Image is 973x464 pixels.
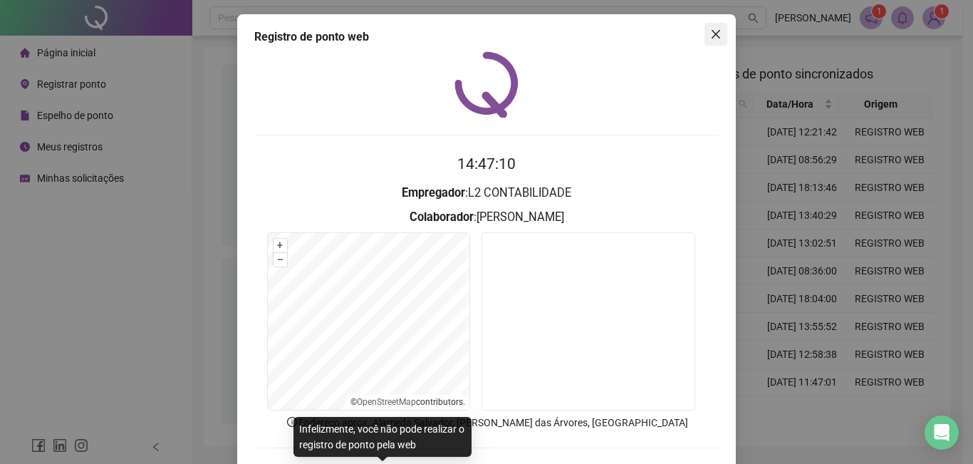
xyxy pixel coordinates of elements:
button: Close [704,23,727,46]
div: Open Intercom Messenger [925,416,959,450]
button: + [274,239,287,252]
h3: : [PERSON_NAME] [254,208,719,227]
li: © contributors. [350,397,465,407]
button: – [274,253,287,267]
img: QRPoint [454,51,519,118]
strong: Colaborador [410,210,474,224]
strong: Empregador [402,186,465,200]
span: info-circle [286,416,298,428]
div: Infelizmente, você não pode realizar o registro de ponto pela web [293,417,472,457]
a: OpenStreetMap [357,397,416,407]
h3: : L2 CONTABILIDADE [254,184,719,202]
time: 14:47:10 [457,155,516,172]
p: Endereço aprox. : Alameda Salvador, [PERSON_NAME] das Árvores, [GEOGRAPHIC_DATA] [254,415,719,431]
div: Registro de ponto web [254,29,719,46]
span: close [710,29,722,40]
